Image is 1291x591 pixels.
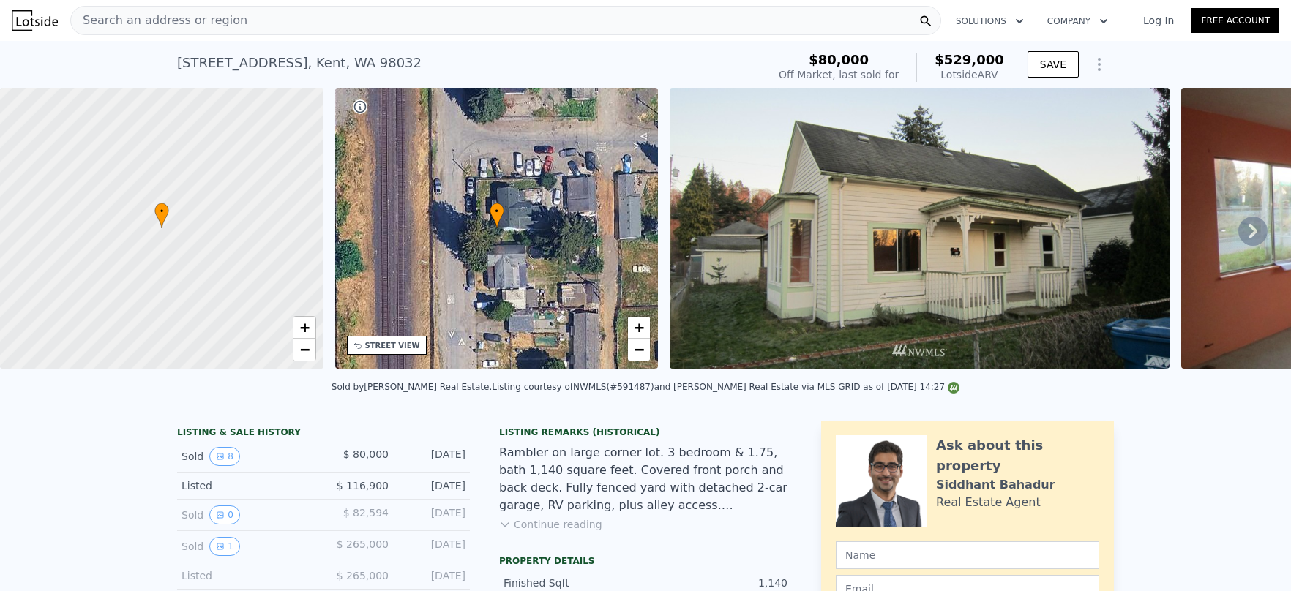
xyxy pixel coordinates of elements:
[337,538,389,550] span: $ 265,000
[635,318,644,336] span: +
[337,480,389,492] span: $ 116,900
[343,507,389,519] span: $ 82,594
[182,478,312,493] div: Listed
[809,52,869,67] span: $80,000
[293,317,315,339] a: Zoom in
[836,541,1099,569] input: Name
[400,478,465,493] div: [DATE]
[628,317,650,339] a: Zoom in
[670,88,1170,369] img: Sale: 116569368 Parcel: 98011815
[936,494,1041,511] div: Real Estate Agent
[936,435,1099,476] div: Ask about this property
[936,476,1055,494] div: Siddhant Bahadur
[12,10,58,31] img: Lotside
[499,517,602,532] button: Continue reading
[400,447,465,466] div: [DATE]
[628,339,650,361] a: Zoom out
[499,426,792,438] div: Listing Remarks (Historical)
[299,340,309,358] span: −
[400,505,465,524] div: [DATE]
[400,537,465,556] div: [DATE]
[182,568,312,583] div: Listed
[332,382,492,392] div: Sold by [PERSON_NAME] Real Estate .
[337,570,389,581] span: $ 265,000
[154,203,169,228] div: •
[1085,50,1114,79] button: Show Options
[343,448,389,460] span: $ 80,000
[499,555,792,567] div: Property details
[209,447,240,466] button: View historical data
[365,340,420,351] div: STREET VIEW
[1126,13,1191,28] a: Log In
[645,576,787,590] div: 1,140
[182,505,312,524] div: Sold
[635,340,644,358] span: −
[209,537,240,556] button: View historical data
[935,67,1004,82] div: Lotside ARV
[400,568,465,583] div: [DATE]
[209,505,240,524] button: View historical data
[504,576,645,590] div: Finished Sqft
[293,339,315,361] a: Zoom out
[71,12,247,29] span: Search an address or region
[779,67,899,82] div: Off Market, last sold for
[177,53,422,73] div: [STREET_ADDRESS] , Kent , WA 98032
[1028,51,1079,78] button: SAVE
[944,8,1036,34] button: Solutions
[499,444,792,514] div: Rambler on large corner lot. 3 bedroom & 1.75, bath 1,140 square feet. Covered front porch and ba...
[182,537,312,556] div: Sold
[182,447,312,466] div: Sold
[490,203,504,228] div: •
[948,382,959,394] img: NWMLS Logo
[299,318,309,336] span: +
[490,205,504,218] span: •
[177,426,470,441] div: LISTING & SALE HISTORY
[154,205,169,218] span: •
[935,52,1004,67] span: $529,000
[1036,8,1120,34] button: Company
[492,382,959,392] div: Listing courtesy of NWMLS (#591487) and [PERSON_NAME] Real Estate via MLS GRID as of [DATE] 14:27
[1191,8,1279,33] a: Free Account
